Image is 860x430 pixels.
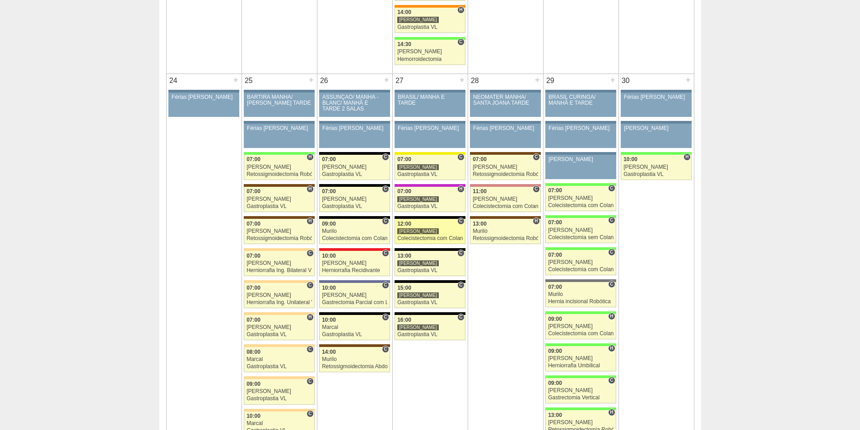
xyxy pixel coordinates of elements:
a: ASSUNÇÃO/ MANHÃ -BLANC/ MANHÃ E TARDE 2 SALAS [319,92,390,117]
div: Key: Blanc [319,184,390,187]
div: [PERSON_NAME] [322,260,387,266]
span: Consultório [382,314,389,321]
a: Férias [PERSON_NAME] [470,124,540,148]
div: Herniorrafia Ing. Bilateral VL [246,268,312,273]
span: 14:30 [397,41,411,47]
div: Murilo [548,291,614,297]
span: 11:00 [473,188,487,194]
span: 07:00 [246,317,260,323]
div: Murilo [322,228,387,234]
div: Colecistectomia com Colangiografia VL [322,236,387,241]
div: Key: Brasil [545,311,616,314]
a: C 07:00 [PERSON_NAME] Gastroplastia VL [319,155,390,180]
div: Colecistectomia com Colangiografia VL [548,203,614,208]
span: Consultório [307,250,313,257]
div: Gastroplastia VL [397,268,463,273]
a: C 07:00 Murilo Hernia incisional Robótica [545,282,616,307]
div: Key: Santa Joana [244,216,314,219]
a: BRASIL/ MANHÃ E TARDE [395,92,465,117]
span: Consultório [382,185,389,193]
div: Key: Vila Nova Star [319,280,390,283]
div: Key: Brasil [545,247,616,250]
a: C 07:00 [PERSON_NAME] Gastroplastia VL [319,187,390,212]
span: 10:00 [322,317,336,323]
span: 07:00 [397,188,411,194]
div: [PERSON_NAME] [246,260,312,266]
span: Consultório [457,38,464,46]
div: Key: Maria Braido [395,184,465,187]
div: Férias [PERSON_NAME] [247,125,311,131]
a: C 08:00 Marcal Gastroplastia VL [244,347,314,372]
div: Gastroplastia VL [397,332,463,338]
span: Consultório [307,282,313,289]
span: 07:00 [548,219,562,226]
a: C 14:30 [PERSON_NAME] Hemorroidectomia [395,40,465,65]
span: 10:00 [322,285,336,291]
div: Key: Bartira [244,376,314,379]
div: NEOMATER MANHÃ/ SANTA JOANA TARDE [473,94,538,106]
span: 10:00 [623,156,637,162]
div: Marcal [246,356,312,362]
div: Key: Brasil [545,215,616,218]
div: Key: Aviso [470,121,540,124]
div: Key: Bartira [244,248,314,251]
span: Consultório [533,185,539,193]
div: [PERSON_NAME] [397,324,439,331]
a: C 11:00 [PERSON_NAME] Colecistectomia com Colangiografia VL [470,187,540,212]
div: BRASIL CURINGA/ MANHÃ E TARDE [549,94,613,106]
a: C 10:00 Marcal Gastroplastia VL [319,315,390,340]
div: Key: São Luiz - SCS [395,5,465,8]
div: Key: Aviso [319,121,390,124]
div: Key: Santa Catarina [545,279,616,282]
div: [PERSON_NAME] [246,164,312,170]
div: BARTIRA MANHÃ/ [PERSON_NAME] TARDE [247,94,311,106]
span: 07:00 [246,285,260,291]
span: Hospital [307,217,313,225]
a: Férias [PERSON_NAME] [545,124,616,148]
a: H 13:00 Murilo Retossigmoidectomia Robótica [470,219,540,244]
span: Consultório [608,377,615,384]
span: Consultório [382,282,389,289]
div: ASSUNÇÃO/ MANHÃ -BLANC/ MANHÃ E TARDE 2 SALAS [322,94,387,112]
span: 07:00 [322,188,336,194]
a: Férias [PERSON_NAME] [244,124,314,148]
span: 07:00 [397,156,411,162]
div: Key: Bartira [244,409,314,412]
div: Colecistectomia sem Colangiografia VL [548,235,614,240]
div: Colecistectomia com Colangiografia VL [548,331,614,337]
div: Key: Santa Rita [395,152,465,155]
div: [PERSON_NAME] [548,388,614,393]
span: Consultório [457,153,464,161]
span: 13:00 [548,412,562,418]
a: [PERSON_NAME] [621,124,691,148]
span: 07:00 [246,253,260,259]
div: Retossigmoidectomia Robótica [246,171,312,177]
div: + [684,74,692,86]
div: Gastroplastia VL [397,171,463,177]
div: [PERSON_NAME] [623,164,689,170]
div: [PERSON_NAME] [246,388,312,394]
div: Retossigmoidectomia Robótica [246,236,312,241]
div: [PERSON_NAME] [548,356,614,361]
span: 12:00 [397,221,411,227]
div: Colecistectomia com Colangiografia VL [397,236,463,241]
a: C 07:00 [PERSON_NAME] Herniorrafia Ing. Unilateral VL [244,283,314,308]
div: [PERSON_NAME] [397,292,439,299]
a: Férias [PERSON_NAME] [395,124,465,148]
div: Key: Blanc [319,216,390,219]
div: Key: Blanc [395,216,465,219]
span: Consultório [608,281,615,288]
a: [PERSON_NAME] [545,155,616,179]
span: 07:00 [548,284,562,290]
div: Retossigmoidectomia Robótica [473,236,538,241]
div: [PERSON_NAME] [548,195,614,201]
div: Key: Aviso [244,90,314,92]
div: Murilo [322,356,387,362]
span: Hospital [608,409,615,416]
a: NEOMATER MANHÃ/ SANTA JOANA TARDE [470,92,540,117]
a: Férias [PERSON_NAME] [621,92,691,117]
div: Key: Santa Joana [470,152,540,155]
div: [PERSON_NAME] [246,324,312,330]
span: Consultório [307,410,313,417]
div: Marcal [322,324,387,330]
